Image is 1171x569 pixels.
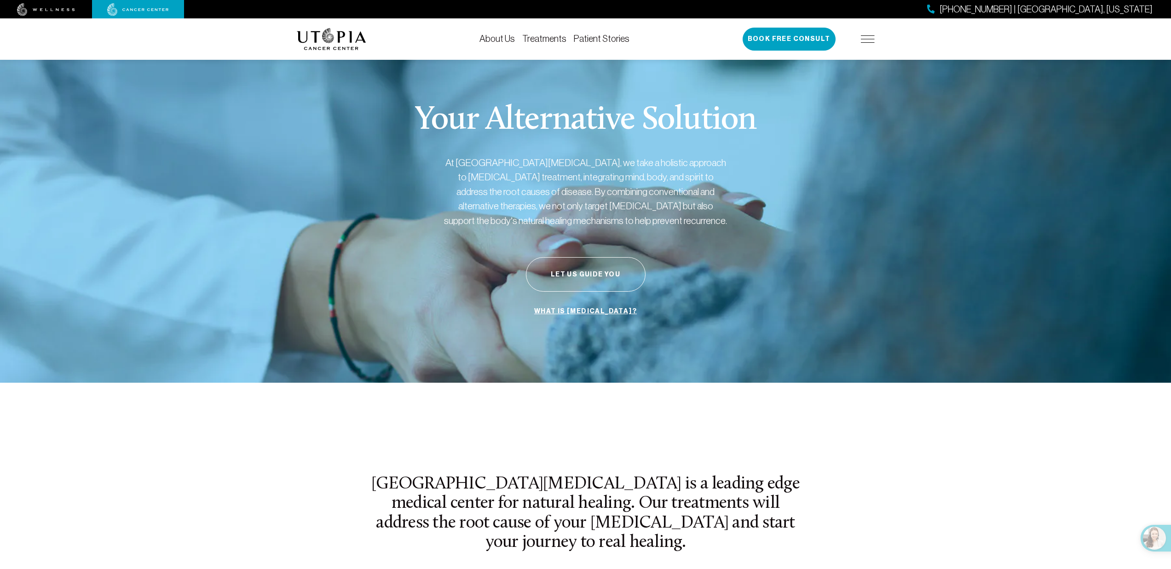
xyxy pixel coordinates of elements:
h2: [GEOGRAPHIC_DATA][MEDICAL_DATA] is a leading edge medical center for natural healing. Our treatme... [370,475,801,552]
img: logo [297,28,366,50]
a: About Us [479,34,515,44]
a: What is [MEDICAL_DATA]? [532,303,639,320]
a: Treatments [522,34,566,44]
img: cancer center [107,3,169,16]
img: icon-hamburger [861,35,875,43]
button: Book Free Consult [743,28,836,51]
a: [PHONE_NUMBER] | [GEOGRAPHIC_DATA], [US_STATE] [927,3,1153,16]
img: wellness [17,3,75,16]
p: Your Alternative Solution [415,104,756,137]
p: At [GEOGRAPHIC_DATA][MEDICAL_DATA], we take a holistic approach to [MEDICAL_DATA] treatment, inte... [443,155,728,228]
a: Patient Stories [574,34,629,44]
button: Let Us Guide You [526,257,646,292]
span: [PHONE_NUMBER] | [GEOGRAPHIC_DATA], [US_STATE] [940,3,1153,16]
